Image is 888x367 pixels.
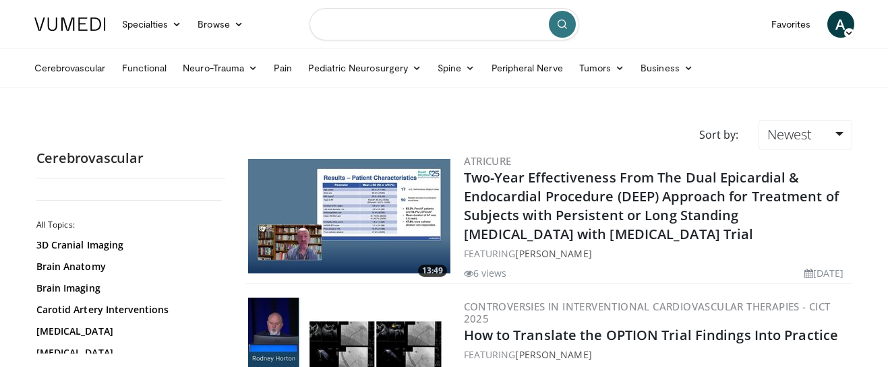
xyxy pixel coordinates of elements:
[515,348,591,361] a: [PERSON_NAME]
[248,159,450,273] a: 13:49
[248,159,450,273] img: d49d62a5-512d-4aac-be3a-4c75b2704bf2.300x170_q85_crop-smart_upscale.jpg
[464,300,831,325] a: Controversies in Interventional Cardiovascular Therapies - CICT 2025
[767,125,812,143] span: Newest
[34,18,106,31] img: VuMedi Logo
[763,11,819,38] a: Favorites
[36,149,225,167] h2: Cerebrovascular
[36,220,222,230] h2: All Topics:
[36,238,218,252] a: 3D Cranial Imaging
[36,260,218,273] a: Brain Anatomy
[26,55,114,81] a: Cerebrovascular
[464,246,850,261] div: FEATURING
[689,120,748,149] div: Sort by:
[759,120,852,149] a: Newest
[632,55,701,81] a: Business
[464,154,512,168] a: AtriCure
[36,303,218,316] a: Carotid Artery Interventions
[418,265,447,277] span: 13:49
[571,55,633,81] a: Tumors
[114,55,175,81] a: Functional
[36,281,218,295] a: Brain Imaging
[266,55,300,81] a: Pain
[175,55,266,81] a: Neuro-Trauma
[827,11,854,38] a: A
[300,55,430,81] a: Pediatric Neurosurgery
[464,347,850,362] div: FEATURING
[36,346,218,360] a: [MEDICAL_DATA]
[430,55,483,81] a: Spine
[464,168,839,243] a: Two-Year Effectiveness From The Dual Epicardial & Endocardial Procedure (DEEP) Approach for Treat...
[464,266,507,280] li: 6 views
[189,11,251,38] a: Browse
[114,11,190,38] a: Specialties
[309,8,579,40] input: Search topics, interventions
[483,55,571,81] a: Peripheral Nerve
[804,266,844,280] li: [DATE]
[36,325,218,338] a: [MEDICAL_DATA]
[515,247,591,260] a: [PERSON_NAME]
[464,326,839,344] a: How to Translate the OPTION Trial Findings Into Practice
